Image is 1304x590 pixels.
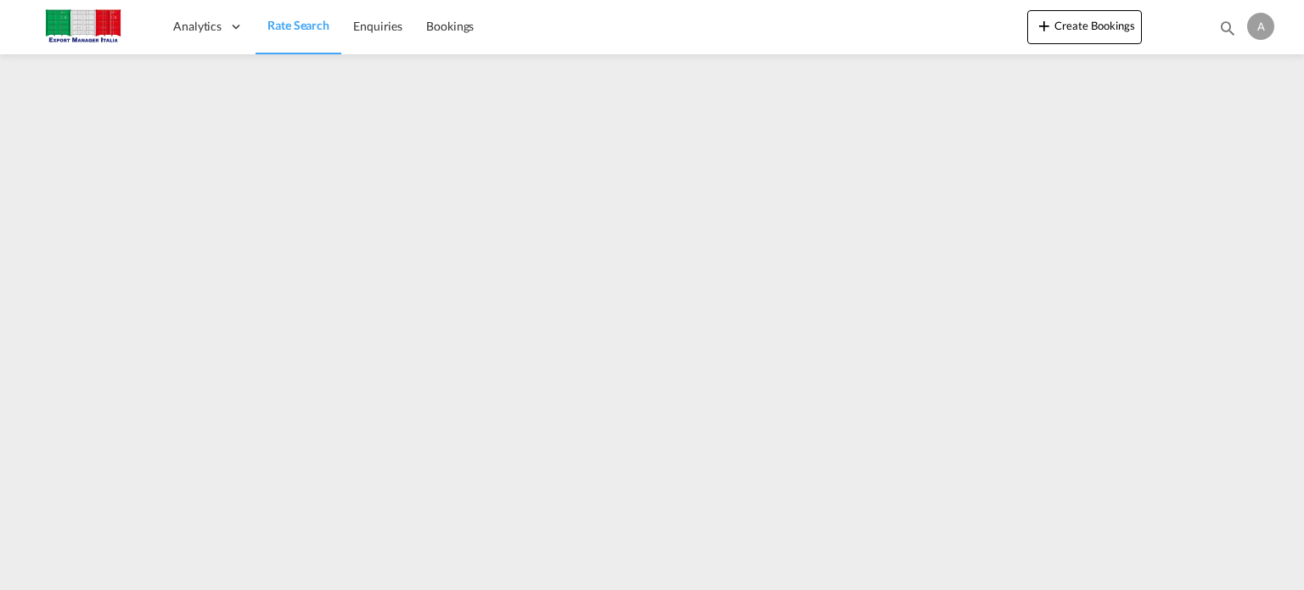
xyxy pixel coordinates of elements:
[1218,19,1237,44] div: icon-magnify
[353,19,402,33] span: Enquiries
[267,18,329,32] span: Rate Search
[1034,15,1054,36] md-icon: icon-plus 400-fg
[1247,13,1274,40] div: A
[1218,19,1237,37] md-icon: icon-magnify
[25,8,140,46] img: 51022700b14f11efa3148557e262d94e.jpg
[1027,10,1142,44] button: icon-plus 400-fgCreate Bookings
[426,19,474,33] span: Bookings
[173,18,222,35] span: Analytics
